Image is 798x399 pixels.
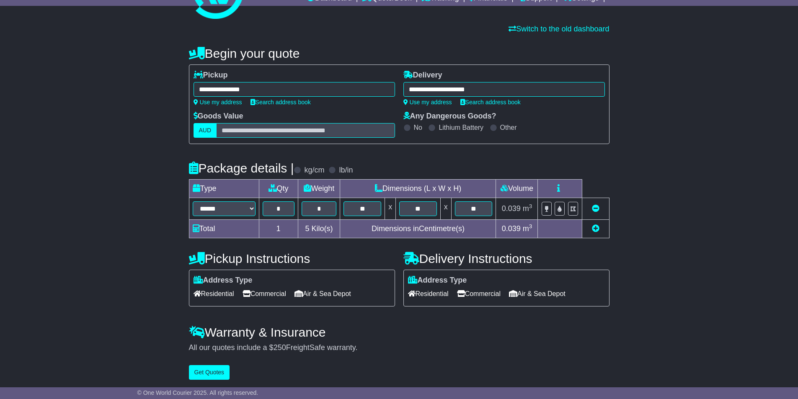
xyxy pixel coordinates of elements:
[189,220,259,238] td: Total
[408,287,449,300] span: Residential
[403,99,452,106] a: Use my address
[339,166,353,175] label: lb/in
[189,343,609,353] div: All our quotes include a $ FreightSafe warranty.
[259,220,298,238] td: 1
[194,99,242,106] a: Use my address
[298,220,340,238] td: Kilo(s)
[502,204,521,213] span: 0.039
[340,180,496,198] td: Dimensions (L x W x H)
[243,287,286,300] span: Commercial
[298,180,340,198] td: Weight
[274,343,286,352] span: 250
[340,220,496,238] td: Dimensions in Centimetre(s)
[592,224,599,233] a: Add new item
[440,198,451,220] td: x
[502,224,521,233] span: 0.039
[403,252,609,265] h4: Delivery Instructions
[137,389,258,396] span: © One World Courier 2025. All rights reserved.
[294,287,351,300] span: Air & Sea Depot
[259,180,298,198] td: Qty
[403,71,442,80] label: Delivery
[500,124,517,131] label: Other
[509,25,609,33] a: Switch to the old dashboard
[189,252,395,265] h4: Pickup Instructions
[189,46,609,60] h4: Begin your quote
[385,198,396,220] td: x
[194,276,253,285] label: Address Type
[408,276,467,285] label: Address Type
[523,224,532,233] span: m
[189,180,259,198] td: Type
[194,112,243,121] label: Goods Value
[523,204,532,213] span: m
[439,124,483,131] label: Lithium Battery
[194,287,234,300] span: Residential
[592,204,599,213] a: Remove this item
[189,325,609,339] h4: Warranty & Insurance
[414,124,422,131] label: No
[304,166,324,175] label: kg/cm
[189,365,230,380] button: Get Quotes
[403,112,496,121] label: Any Dangerous Goods?
[189,161,294,175] h4: Package details |
[251,99,311,106] a: Search address book
[194,71,228,80] label: Pickup
[509,287,566,300] span: Air & Sea Depot
[194,123,217,138] label: AUD
[457,287,501,300] span: Commercial
[460,99,521,106] a: Search address book
[529,223,532,229] sup: 3
[305,224,309,233] span: 5
[496,180,538,198] td: Volume
[529,203,532,209] sup: 3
